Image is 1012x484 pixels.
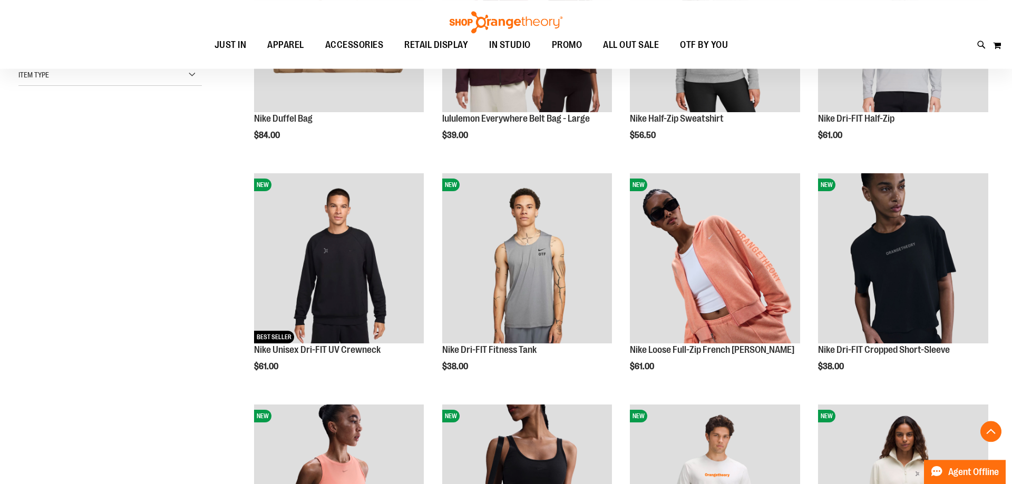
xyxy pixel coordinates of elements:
[630,179,647,191] span: NEW
[818,410,835,422] span: NEW
[818,173,988,345] a: Nike Dri-FIT Cropped Short-SleeveNEW
[630,344,794,355] a: Nike Loose Full-Zip French [PERSON_NAME]
[404,33,468,57] span: RETAIL DISPLAY
[442,173,612,345] a: Nike Dri-FIT Fitness TankNEW
[813,168,994,398] div: product
[267,33,304,57] span: APPAREL
[448,11,564,33] img: Shop Orangetheory
[630,362,656,371] span: $61.00
[625,168,805,398] div: product
[254,173,424,345] a: Nike Unisex Dri-FIT UV CrewneckNEWBEST SELLER
[254,331,294,343] span: BEST SELLER
[254,179,271,191] span: NEW
[442,362,470,371] span: $38.00
[325,33,384,57] span: ACCESSORIES
[630,173,800,345] a: Nike Loose Full-Zip French Terry HoodieNEW
[948,467,999,477] span: Agent Offline
[552,33,582,57] span: PROMO
[442,179,460,191] span: NEW
[18,71,49,79] span: Item Type
[254,113,313,124] a: Nike Duffel Bag
[442,131,470,140] span: $39.00
[630,131,657,140] span: $56.50
[630,173,800,343] img: Nike Loose Full-Zip French Terry Hoodie
[818,344,950,355] a: Nike Dri-FIT Cropped Short-Sleeve
[442,410,460,422] span: NEW
[254,344,381,355] a: Nike Unisex Dri-FIT UV Crewneck
[818,113,894,124] a: Nike Dri-FIT Half-Zip
[680,33,728,57] span: OTF BY YOU
[254,131,281,140] span: $84.00
[489,33,531,57] span: IN STUDIO
[254,173,424,343] img: Nike Unisex Dri-FIT UV Crewneck
[818,362,845,371] span: $38.00
[924,460,1006,484] button: Agent Offline
[249,168,430,398] div: product
[215,33,247,57] span: JUST IN
[603,33,659,57] span: ALL OUT SALE
[818,131,844,140] span: $61.00
[442,113,590,124] a: lululemon Everywhere Belt Bag - Large
[442,173,612,343] img: Nike Dri-FIT Fitness Tank
[442,344,537,355] a: Nike Dri-FIT Fitness Tank
[437,168,618,398] div: product
[254,362,280,371] span: $61.00
[254,410,271,422] span: NEW
[630,113,724,124] a: Nike Half-Zip Sweatshirt
[980,421,1001,442] button: Back To Top
[630,410,647,422] span: NEW
[818,173,988,343] img: Nike Dri-FIT Cropped Short-Sleeve
[818,179,835,191] span: NEW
